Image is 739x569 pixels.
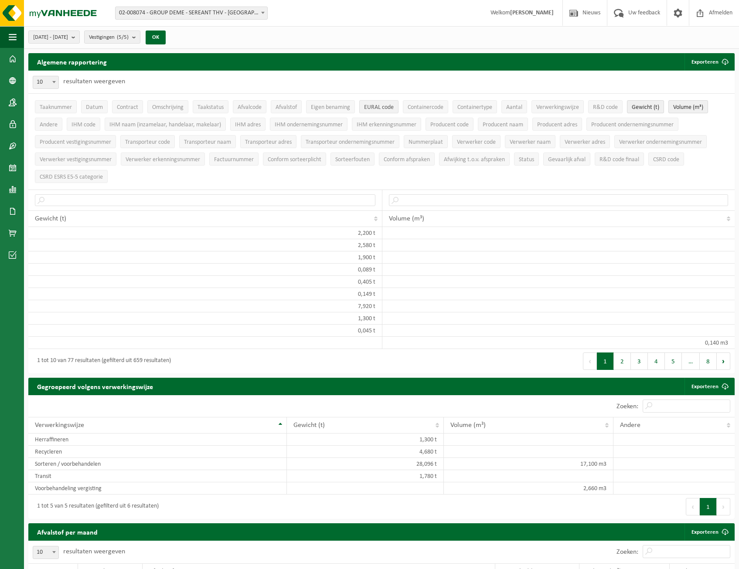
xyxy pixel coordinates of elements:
td: 4,680 t [287,446,444,458]
span: 10 [33,76,58,88]
span: Factuurnummer [214,156,254,163]
span: Afvalstof [276,104,297,111]
button: IHM erkenningsnummerIHM erkenningsnummer: Activate to sort [352,118,421,131]
h2: Afvalstof per maand [28,523,106,540]
button: 5 [665,352,682,370]
a: Exporteren [685,523,734,541]
td: 2,580 t [28,239,382,251]
span: Transporteur code [125,139,170,146]
button: Producent ondernemingsnummerProducent ondernemingsnummer: Activate to sort [586,118,678,131]
span: Verwerker naam [510,139,551,146]
button: Producent naamProducent naam: Activate to sort [478,118,528,131]
button: Verwerker ondernemingsnummerVerwerker ondernemingsnummer: Activate to sort [614,135,707,148]
span: Sorteerfouten [335,156,370,163]
td: 28,096 t [287,458,444,470]
button: Exporteren [685,53,734,71]
td: 1,780 t [287,470,444,482]
button: EURAL codeEURAL code: Activate to sort [359,100,398,113]
button: Gewicht (t)Gewicht (t): Activate to sort [627,100,664,113]
span: Taakstatus [198,104,224,111]
button: FactuurnummerFactuurnummer: Activate to sort [209,152,259,166]
button: DatumDatum: Activate to sort [81,100,108,113]
button: AfvalstofAfvalstof: Activate to sort [271,100,302,113]
button: ContainertypeContainertype: Activate to sort [453,100,497,113]
span: Volume (m³) [389,215,424,222]
button: Vestigingen(5/5) [84,30,140,44]
button: ContractContract: Activate to sort [112,100,143,113]
button: ContainercodeContainercode: Activate to sort [403,100,448,113]
button: Afwijking t.o.v. afsprakenAfwijking t.o.v. afspraken: Activate to sort [439,152,510,166]
button: StatusStatus: Activate to sort [514,152,539,166]
button: OmschrijvingOmschrijving: Activate to sort [147,100,188,113]
span: Volume (m³) [673,104,703,111]
span: Transporteur ondernemingsnummer [306,139,395,146]
span: IHM ondernemingsnummer [275,122,343,128]
button: 4 [648,352,665,370]
span: Containertype [457,104,492,111]
td: Recycleren [28,446,287,458]
button: AndereAndere: Activate to sort [35,118,62,131]
button: TaakstatusTaakstatus: Activate to sort [193,100,228,113]
span: CSRD code [653,156,679,163]
span: Verwerker ondernemingsnummer [619,139,702,146]
button: Previous [583,352,597,370]
button: Verwerker adresVerwerker adres: Activate to sort [560,135,610,148]
button: Transporteur ondernemingsnummerTransporteur ondernemingsnummer : Activate to sort [301,135,399,148]
span: 10 [33,76,59,89]
span: Volume (m³) [450,422,486,429]
span: … [682,352,700,370]
td: 0,089 t [28,264,382,276]
button: Transporteur codeTransporteur code: Activate to sort [120,135,175,148]
button: Producent adresProducent adres: Activate to sort [532,118,582,131]
button: R&D codeR&amp;D code: Activate to sort [588,100,623,113]
span: Gevaarlijk afval [548,156,586,163]
label: resultaten weergeven [63,548,125,555]
button: Producent vestigingsnummerProducent vestigingsnummer: Activate to sort [35,135,116,148]
label: Zoeken: [616,403,638,410]
button: TaaknummerTaaknummer: Activate to remove sorting [35,100,77,113]
td: 0,140 m3 [382,337,735,349]
button: Conform afspraken : Activate to sort [379,152,435,166]
button: Previous [686,498,700,515]
span: Transporteur adres [245,139,292,146]
span: Andere [620,422,640,429]
button: Transporteur naamTransporteur naam: Activate to sort [179,135,236,148]
td: 0,149 t [28,288,382,300]
div: 1 tot 10 van 77 resultaten (gefilterd uit 659 resultaten) [33,353,171,369]
td: Voorbehandeling vergisting [28,482,287,494]
span: Verwerker adres [565,139,605,146]
span: Gewicht (t) [35,215,66,222]
span: Status [519,156,534,163]
button: 2 [614,352,631,370]
span: R&D code [593,104,618,111]
td: 2,200 t [28,227,382,239]
span: Conform sorteerplicht [268,156,321,163]
span: CSRD ESRS E5-5 categorie [40,174,103,180]
a: Exporteren [685,378,734,395]
span: IHM erkenningsnummer [357,122,416,128]
span: IHM code [72,122,95,128]
span: R&D code finaal [599,156,639,163]
button: OK [146,30,166,44]
button: Verwerker naamVerwerker naam: Activate to sort [505,135,555,148]
span: Conform afspraken [384,156,430,163]
strong: [PERSON_NAME] [510,10,554,16]
span: Nummerplaat [409,139,443,146]
td: 2,660 m3 [444,482,613,494]
td: Sorteren / voorbehandelen [28,458,287,470]
button: Transporteur adresTransporteur adres: Activate to sort [240,135,296,148]
span: Afvalcode [238,104,262,111]
button: R&D code finaalR&amp;D code finaal: Activate to sort [595,152,644,166]
button: Next [717,352,730,370]
button: [DATE] - [DATE] [28,30,80,44]
span: IHM naam (inzamelaar, handelaar, makelaar) [109,122,221,128]
span: Eigen benaming [311,104,350,111]
td: 0,405 t [28,276,382,288]
button: IHM adresIHM adres: Activate to sort [230,118,266,131]
span: [DATE] - [DATE] [33,31,68,44]
button: IHM naam (inzamelaar, handelaar, makelaar)IHM naam (inzamelaar, handelaar, makelaar): Activate to... [105,118,226,131]
span: Contract [117,104,138,111]
button: 1 [597,352,614,370]
label: resultaten weergeven [63,78,125,85]
button: Next [717,498,730,515]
